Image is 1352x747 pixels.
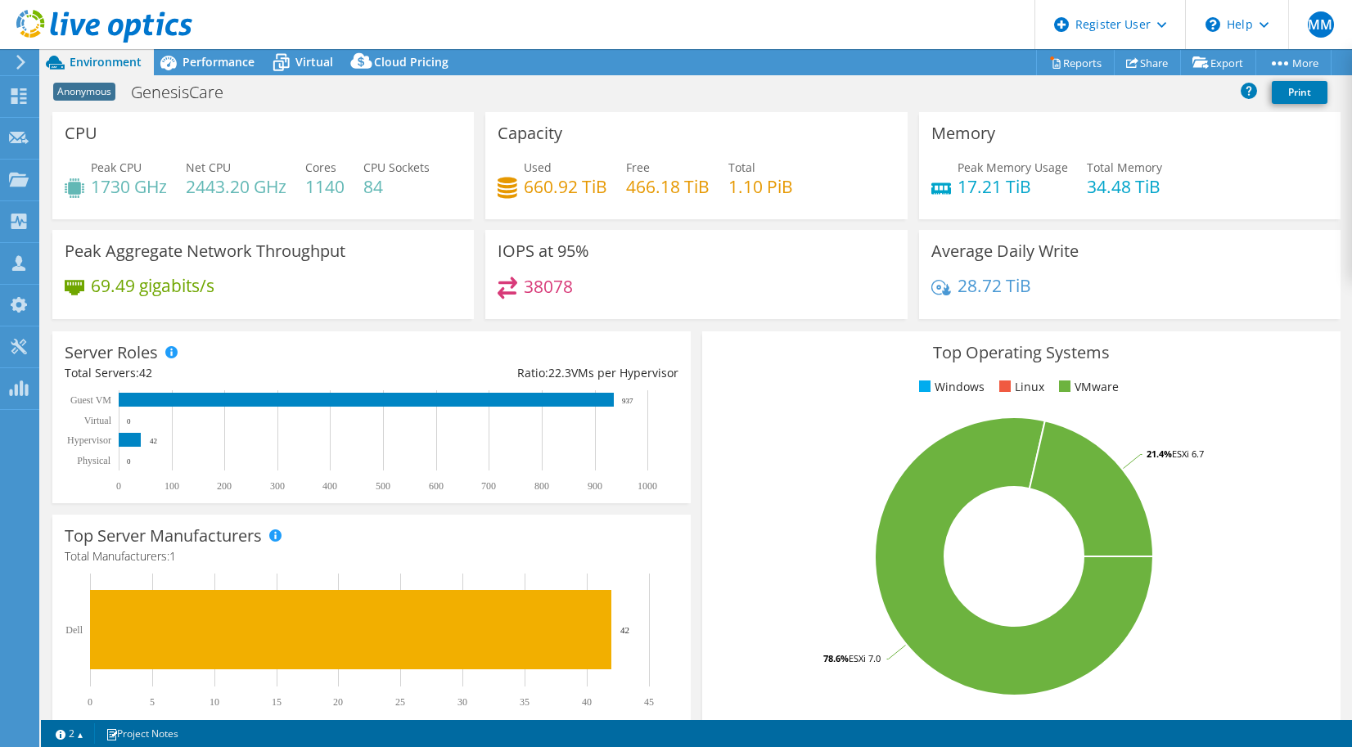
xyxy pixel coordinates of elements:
[620,625,629,635] text: 42
[728,160,755,175] span: Total
[524,277,573,295] h4: 38078
[1180,50,1256,75] a: Export
[88,696,92,708] text: 0
[1272,81,1327,104] a: Print
[70,394,111,406] text: Guest VM
[210,696,219,708] text: 10
[958,277,1031,295] h4: 28.72 TiB
[931,242,1079,260] h3: Average Daily Write
[582,696,592,708] text: 40
[958,160,1068,175] span: Peak Memory Usage
[931,124,995,142] h3: Memory
[305,160,336,175] span: Cores
[183,54,255,70] span: Performance
[363,160,430,175] span: CPU Sockets
[65,124,97,142] h3: CPU
[429,480,444,492] text: 600
[395,696,405,708] text: 25
[139,365,152,380] span: 42
[124,83,249,101] h1: GenesisCare
[823,652,849,664] tspan: 78.6%
[534,480,549,492] text: 800
[524,178,607,196] h4: 660.92 TiB
[728,178,793,196] h4: 1.10 PiB
[1172,448,1204,460] tspan: ESXi 6.7
[1087,178,1162,196] h4: 34.48 TiB
[169,548,176,564] span: 1
[186,178,286,196] h4: 2443.20 GHz
[150,696,155,708] text: 5
[91,178,167,196] h4: 1730 GHz
[65,364,372,382] div: Total Servers:
[217,480,232,492] text: 200
[70,54,142,70] span: Environment
[958,178,1068,196] h4: 17.21 TiB
[626,178,710,196] h4: 466.18 TiB
[849,652,881,664] tspan: ESXi 7.0
[372,364,678,382] div: Ratio: VMs per Hypervisor
[53,83,115,101] span: Anonymous
[1206,17,1220,32] svg: \n
[374,54,448,70] span: Cloud Pricing
[376,480,390,492] text: 500
[520,696,530,708] text: 35
[270,480,285,492] text: 300
[644,696,654,708] text: 45
[272,696,282,708] text: 15
[548,365,571,380] span: 22.3
[1055,378,1119,396] li: VMware
[915,378,985,396] li: Windows
[1308,11,1334,38] span: MM
[67,434,111,446] text: Hypervisor
[305,178,345,196] h4: 1140
[44,723,95,744] a: 2
[116,480,121,492] text: 0
[322,480,337,492] text: 400
[481,480,496,492] text: 700
[457,696,467,708] text: 30
[65,242,345,260] h3: Peak Aggregate Network Throughput
[94,723,190,744] a: Project Notes
[626,160,650,175] span: Free
[65,527,262,545] h3: Top Server Manufacturers
[1036,50,1115,75] a: Reports
[1147,448,1172,460] tspan: 21.4%
[498,124,562,142] h3: Capacity
[622,397,633,405] text: 937
[524,160,552,175] span: Used
[77,455,110,466] text: Physical
[164,480,179,492] text: 100
[65,344,158,362] h3: Server Roles
[186,160,231,175] span: Net CPU
[1255,50,1332,75] a: More
[91,277,214,295] h4: 69.49 gigabits/s
[295,54,333,70] span: Virtual
[84,415,112,426] text: Virtual
[127,457,131,466] text: 0
[588,480,602,492] text: 900
[995,378,1044,396] li: Linux
[65,547,678,565] h4: Total Manufacturers:
[127,417,131,425] text: 0
[333,696,343,708] text: 20
[714,344,1328,362] h3: Top Operating Systems
[150,437,157,445] text: 42
[1087,160,1162,175] span: Total Memory
[1114,50,1181,75] a: Share
[498,242,589,260] h3: IOPS at 95%
[638,480,657,492] text: 1000
[65,624,83,636] text: Dell
[91,160,142,175] span: Peak CPU
[363,178,430,196] h4: 84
